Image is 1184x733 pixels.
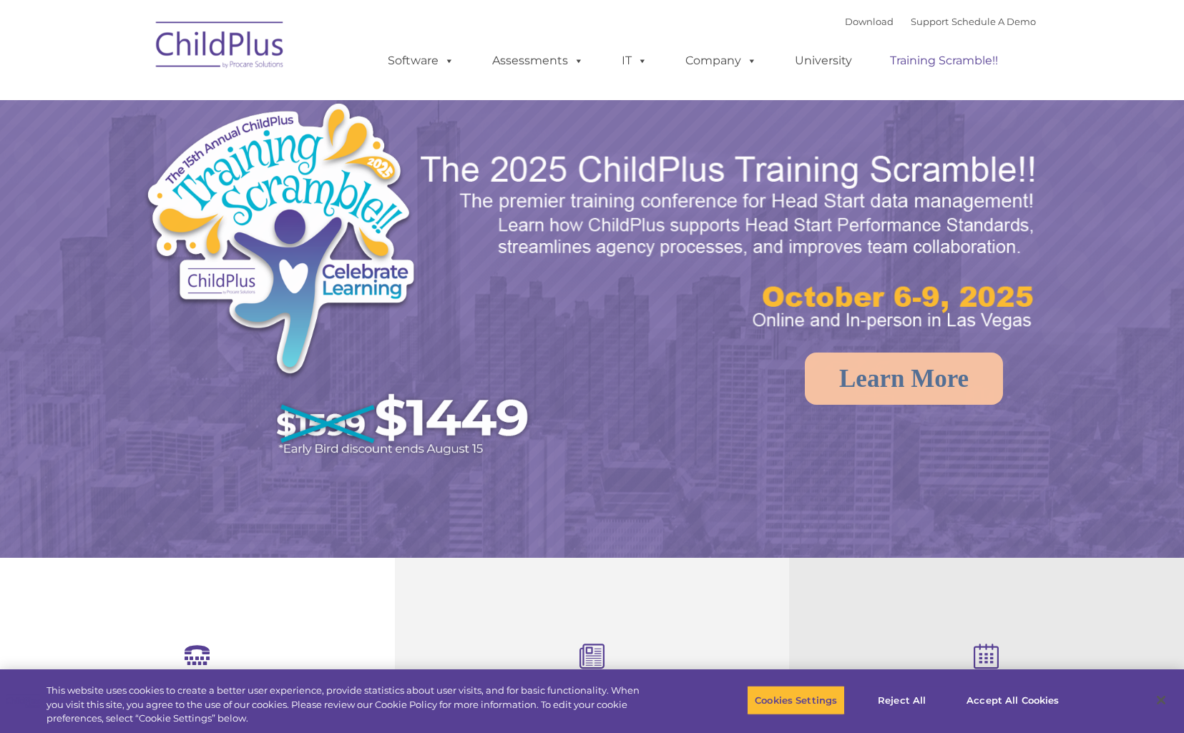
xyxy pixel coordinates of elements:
[951,16,1036,27] a: Schedule A Demo
[607,46,662,75] a: IT
[845,16,894,27] a: Download
[876,46,1012,75] a: Training Scramble!!
[805,353,1003,405] a: Learn More
[149,11,292,83] img: ChildPlus by Procare Solutions
[857,685,946,715] button: Reject All
[781,46,866,75] a: University
[478,46,598,75] a: Assessments
[1145,684,1177,716] button: Close
[911,16,949,27] a: Support
[373,46,469,75] a: Software
[47,684,651,726] div: This website uses cookies to create a better user experience, provide statistics about user visit...
[959,685,1067,715] button: Accept All Cookies
[671,46,771,75] a: Company
[845,16,1036,27] font: |
[747,685,845,715] button: Cookies Settings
